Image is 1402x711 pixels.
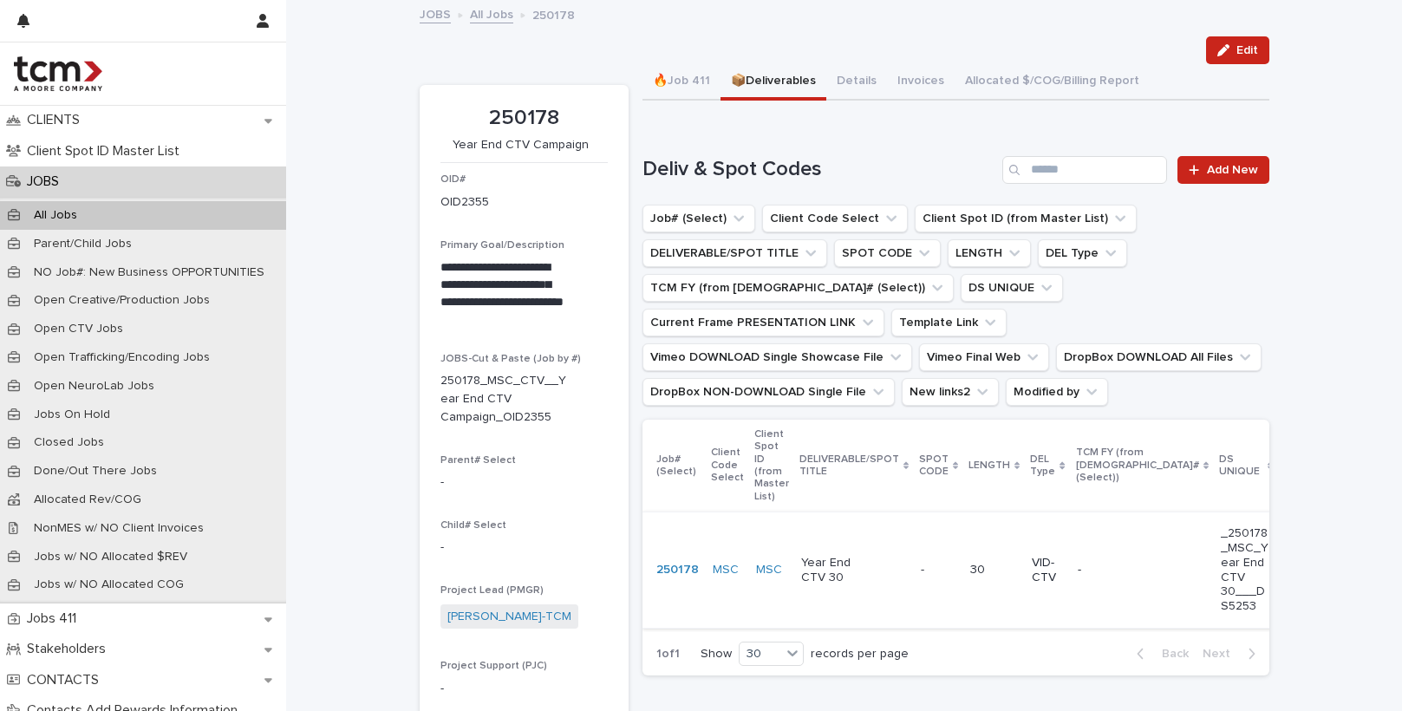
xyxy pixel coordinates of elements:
button: Template Link [891,309,1007,336]
button: TCM FY (from Job# (Select)) [642,274,954,302]
h1: Deliv & Spot Codes [642,157,996,182]
p: Parent/Child Jobs [20,237,146,251]
p: Closed Jobs [20,435,118,450]
button: 📦Deliverables [721,64,826,101]
button: DropBox NON-DOWNLOAD Single File [642,378,895,406]
span: Project Lead (PMGR) [440,585,544,596]
a: [PERSON_NAME]-TCM [447,608,571,626]
button: Vimeo Final Web [919,343,1049,371]
span: Back [1151,648,1189,660]
button: Job# (Select) [642,205,755,232]
span: Next [1203,648,1241,660]
button: DropBox DOWNLOAD All Files [1056,343,1262,371]
button: Back [1123,646,1196,662]
p: - [440,473,608,492]
p: JOBS [20,173,73,190]
span: Project Support (PJC) [440,661,547,671]
p: - [921,559,928,577]
a: Add New [1177,156,1268,184]
p: records per page [811,647,909,662]
p: Client Spot ID Master List [20,143,193,160]
p: Client Code Select [711,443,744,487]
a: 250178 [656,563,699,577]
button: Current Frame PRESENTATION LINK [642,309,884,336]
p: Jobs On Hold [20,408,124,422]
p: Allocated Rev/COG [20,492,155,507]
p: TCM FY (from [DEMOGRAPHIC_DATA]# (Select)) [1076,443,1199,487]
button: New links2 [902,378,999,406]
div: 30 [740,645,781,663]
p: 1 of 1 [642,633,694,675]
button: Next [1196,646,1269,662]
span: JOBS-Cut & Paste (Job by #) [440,354,581,364]
p: 250178_MSC_CTV__Year End CTV Campaign_OID2355 [440,372,566,426]
p: _250178_MSC_Year End CTV 30___DS5253 [1221,526,1272,614]
button: Modified by [1006,378,1108,406]
img: 4hMmSqQkux38exxPVZHQ [14,56,102,91]
p: NO Job#: New Business OPPORTUNITIES [20,265,278,280]
button: LENGTH [948,239,1031,267]
span: Parent# Select [440,455,516,466]
p: NonMES w/ NO Client Invoices [20,521,218,536]
p: - [440,538,608,557]
button: 🔥Job 411 [642,64,721,101]
p: Open CTV Jobs [20,322,137,336]
button: Allocated $/COG/Billing Report [955,64,1150,101]
p: LENGTH [968,456,1010,475]
p: Open NeuroLab Jobs [20,379,168,394]
p: All Jobs [20,208,91,223]
p: 250178 [532,4,575,23]
button: DELIVERABLE/SPOT TITLE [642,239,827,267]
p: Jobs w/ NO Allocated $REV [20,550,201,564]
p: CONTACTS [20,672,113,688]
a: MSC [756,563,782,577]
p: - [1078,563,1129,577]
p: Client Spot ID (from Master List) [754,425,789,506]
button: Edit [1206,36,1269,64]
button: Details [826,64,887,101]
button: Client Code Select [762,205,908,232]
p: 30 [970,563,1018,577]
p: Open Trafficking/Encoding Jobs [20,350,224,365]
p: Jobs 411 [20,610,90,627]
p: DS UNIQUE [1219,450,1264,482]
p: Show [701,647,732,662]
p: CLIENTS [20,112,94,128]
button: DEL Type [1038,239,1127,267]
p: 250178 [440,106,608,131]
p: Stakeholders [20,641,120,657]
span: Primary Goal/Description [440,240,564,251]
span: OID# [440,174,466,185]
button: Client Spot ID (from Master List) [915,205,1137,232]
p: Year End CTV 30 [801,556,852,585]
a: JOBS [420,3,451,23]
button: Vimeo DOWNLOAD Single Showcase File [642,343,912,371]
button: SPOT CODE [834,239,941,267]
p: VID-CTV [1032,556,1063,585]
p: DEL Type [1030,450,1055,482]
p: Done/Out There Jobs [20,464,171,479]
p: Open Creative/Production Jobs [20,293,224,308]
p: OID2355 [440,193,489,212]
input: Search [1002,156,1167,184]
button: Invoices [887,64,955,101]
span: Add New [1207,164,1258,176]
p: - [440,680,608,698]
a: MSC [713,563,739,577]
span: Child# Select [440,520,506,531]
p: Year End CTV Campaign [440,138,601,153]
p: DELIVERABLE/SPOT TITLE [799,450,899,482]
span: Edit [1236,44,1258,56]
a: All Jobs [470,3,513,23]
button: DS UNIQUE [961,274,1063,302]
p: Jobs w/ NO Allocated COG [20,577,198,592]
p: Job# (Select) [656,450,701,482]
p: SPOT CODE [919,450,949,482]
